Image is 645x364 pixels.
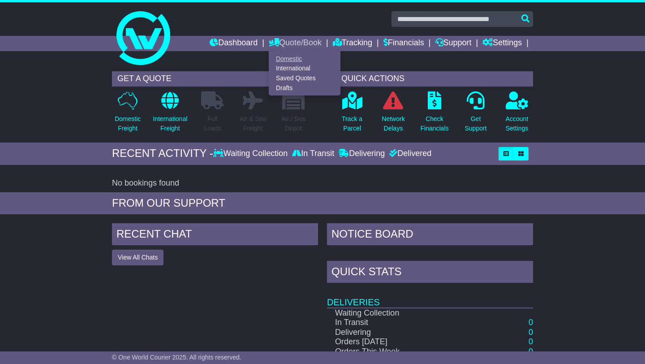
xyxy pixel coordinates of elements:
[269,51,340,95] div: Quote/Book
[529,328,533,337] a: 0
[112,354,241,361] span: © One World Courier 2025. All rights reserved.
[327,223,533,247] div: NOTICE BOARD
[342,114,362,133] p: Track a Parcel
[112,178,533,188] div: No bookings found
[290,149,336,159] div: In Transit
[435,36,472,51] a: Support
[112,250,163,265] button: View All Chats
[269,64,340,74] a: International
[333,36,372,51] a: Tracking
[327,337,477,347] td: Orders [DATE]
[529,337,533,346] a: 0
[201,114,224,133] p: Full Loads
[327,328,477,338] td: Delivering
[327,285,533,308] td: Deliveries
[112,197,533,210] div: FROM OUR SUPPORT
[420,91,449,138] a: CheckFinancials
[482,36,522,51] a: Settings
[153,114,187,133] p: International Freight
[240,114,266,133] p: Air & Sea Freight
[327,261,533,285] div: Quick Stats
[383,36,424,51] a: Financials
[529,318,533,327] a: 0
[112,223,318,247] div: RECENT CHAT
[327,318,477,328] td: In Transit
[210,36,258,51] a: Dashboard
[112,71,309,87] div: GET A QUOTE
[152,91,188,138] a: InternationalFreight
[213,149,290,159] div: Waiting Collection
[269,83,340,93] a: Drafts
[529,347,533,356] a: 0
[269,36,322,51] a: Quote/Book
[464,91,487,138] a: GetSupport
[269,54,340,64] a: Domestic
[115,114,141,133] p: Domestic Freight
[341,91,363,138] a: Track aParcel
[420,114,448,133] p: Check Financials
[281,114,305,133] p: Air / Sea Depot
[327,347,477,357] td: Orders This Week
[336,71,533,87] div: QUICK ACTIONS
[327,308,477,318] td: Waiting Collection
[112,147,213,160] div: RECENT ACTIVITY -
[387,149,431,159] div: Delivered
[505,91,529,138] a: AccountSettings
[269,74,340,83] a: Saved Quotes
[336,149,387,159] div: Delivering
[381,91,405,138] a: NetworkDelays
[506,114,529,133] p: Account Settings
[464,114,486,133] p: Get Support
[114,91,141,138] a: DomesticFreight
[382,114,404,133] p: Network Delays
